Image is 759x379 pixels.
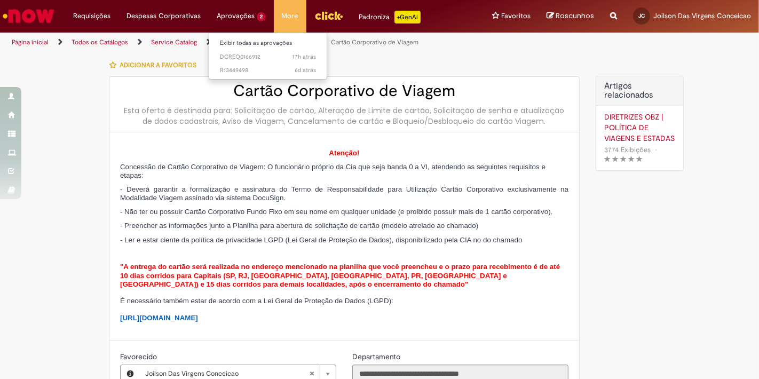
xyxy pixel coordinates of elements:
[120,236,522,244] span: - Ler e estar ciente da política de privacidade LGPD (Lei Geral de Proteção de Dados), disponibil...
[209,37,327,49] a: Exibir todas as aprovações
[359,11,421,23] div: Padroniza
[292,53,316,61] span: 17h atrás
[352,351,402,362] label: Somente leitura - Departamento
[556,11,594,21] span: Rascunhos
[653,11,751,20] span: Joilson Das Virgens Conceicao
[120,208,552,216] span: - Não ter ou possuir Cartão Corporativo Fundo Fixo em seu nome em qualquer unidade (e proibido po...
[547,11,594,21] a: Rascunhos
[653,143,659,157] span: •
[217,11,255,21] span: Aprovações
[329,149,359,157] span: Atenção!
[120,185,568,202] span: - Deverá garantir a formalização e assinatura do Termo de Responsabilidade para Utilização Cartão...
[220,66,316,75] span: R13449498
[331,38,418,46] a: Cartão Corporativo de Viagem
[73,11,110,21] span: Requisições
[8,33,498,52] ul: Trilhas de página
[109,54,202,76] button: Adicionar a Favoritos
[120,297,393,305] span: É necessário também estar de acordo com a Lei Geral de Proteção de Dados (LGPD):
[209,32,327,80] ul: Aprovações
[638,12,645,19] span: JC
[282,11,298,21] span: More
[120,82,568,100] h2: Cartão Corporativo de Viagem
[295,66,316,74] time: 26/08/2025 16:26:10
[1,5,56,27] img: ServiceNow
[220,53,316,61] span: DCREQ0166912
[209,51,327,63] a: Aberto DCREQ0166912 :
[120,314,198,322] a: [URL][DOMAIN_NAME]
[120,263,560,288] span: "A entrega do cartão será realizada no endereço mencionado na planilha que você preencheu e o pra...
[394,11,421,23] p: +GenAi
[127,11,201,21] span: Despesas Corporativas
[120,61,196,69] span: Adicionar a Favoritos
[604,145,651,154] span: 3774 Exibições
[292,53,316,61] time: 31/08/2025 03:50:48
[151,38,197,46] a: Service Catalog
[295,66,316,74] span: 6d atrás
[604,82,675,100] h3: Artigos relacionados
[120,352,159,361] span: Favorecido, Joilson Das Virgens Conceicao
[120,222,478,230] span: - Preencher as informações junto a Planilha para abertura de solicitação de cartão (modelo atrela...
[120,105,568,127] div: Esta oferta é destinada para: Solicitação de cartão, Alteração de Limite de cartão, Solicitação d...
[120,163,545,179] span: Concessão de Cartão Corporativo de Viagem: O funcionário próprio da Cia que seja banda 0 a VI, at...
[501,11,531,21] span: Favoritos
[257,12,266,21] span: 2
[12,38,49,46] a: Página inicial
[314,7,343,23] img: click_logo_yellow_360x200.png
[604,112,675,144] a: DIRETRIZES OBZ | POLÍTICA DE VIAGENS E ESTADAS
[209,65,327,76] a: Aberto R13449498 :
[352,352,402,361] span: Somente leitura - Departamento
[72,38,128,46] a: Todos os Catálogos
